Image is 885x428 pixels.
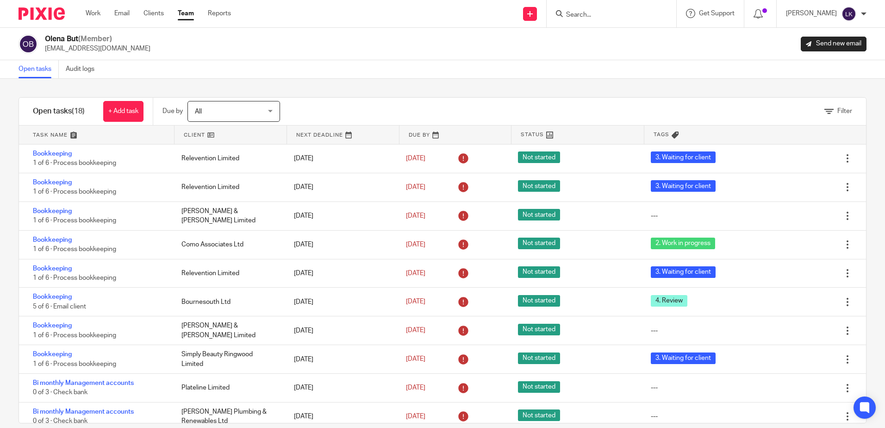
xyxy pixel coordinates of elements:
span: Not started [518,238,560,249]
a: Bookkeeping [33,294,72,300]
div: --- [651,412,658,421]
a: Bi monthly Management accounts [33,380,134,386]
a: Audit logs [66,60,101,78]
span: Not started [518,352,560,364]
div: [DATE] [285,321,397,340]
div: [DATE] [285,350,397,369]
a: Send new email [801,37,866,51]
div: --- [651,383,658,392]
div: Como Associates Ltd [172,235,284,254]
a: Email [114,9,130,18]
p: [PERSON_NAME] [786,9,837,18]
div: Relevention Limited [172,149,284,168]
a: Bookkeeping [33,151,72,157]
span: [DATE] [406,241,425,248]
span: 3. Waiting for client [651,180,716,192]
span: [DATE] [406,270,425,277]
span: [DATE] [406,413,425,420]
span: [DATE] [406,184,425,190]
input: Search [565,11,648,19]
p: Due by [162,107,183,116]
p: [EMAIL_ADDRESS][DOMAIN_NAME] [45,44,150,53]
img: svg%3E [19,34,38,54]
span: [DATE] [406,327,425,334]
div: --- [651,211,658,220]
div: Plateline Limited [172,378,284,397]
span: All [195,108,202,115]
img: svg%3E [841,6,856,21]
div: [DATE] [285,149,397,168]
div: [DATE] [285,378,397,397]
a: Work [86,9,100,18]
span: Not started [518,180,560,192]
span: 1 of 6 · Process bookkeeping [33,275,116,281]
div: [DATE] [285,178,397,196]
span: Status [521,131,544,138]
span: 2. Work in progress [651,238,715,249]
div: [DATE] [285,264,397,283]
span: 1 of 6 · Process bookkeeping [33,189,116,195]
a: Bookkeeping [33,265,72,272]
div: [PERSON_NAME] & [PERSON_NAME] Limited [172,316,284,345]
div: [DATE] [285,235,397,254]
span: 3. Waiting for client [651,266,716,278]
span: [DATE] [406,384,425,391]
h1: Open tasks [33,107,85,116]
div: [PERSON_NAME] & [PERSON_NAME] Limited [172,202,284,230]
a: Reports [208,9,231,18]
span: 0 of 3 · Check bank [33,418,87,425]
span: Not started [518,409,560,421]
span: [DATE] [406,213,425,219]
div: [DATE] [285,407,397,426]
h2: Olena But [45,34,150,44]
span: Not started [518,266,560,278]
span: [DATE] [406,356,425,362]
div: [DATE] [285,207,397,225]
div: Relevention Limited [172,178,284,196]
a: + Add task [103,101,143,122]
a: Clients [143,9,164,18]
img: Pixie [19,7,65,20]
div: Relevention Limited [172,264,284,283]
span: 4. Review [651,295,687,307]
div: [DATE] [285,293,397,311]
span: 1 of 6 · Process bookkeeping [33,160,116,167]
span: [DATE] [406,299,425,305]
span: Get Support [699,10,735,17]
span: Not started [518,209,560,220]
div: Simply Beauty Ringwood Limited [172,345,284,373]
a: Team [178,9,194,18]
a: Bi monthly Management accounts [33,409,134,415]
div: --- [651,326,658,335]
a: Bookkeeping [33,179,72,186]
span: Not started [518,151,560,163]
span: 1 of 6 · Process bookkeeping [33,246,116,252]
span: [DATE] [406,155,425,162]
span: 1 of 6 · Process bookkeeping [33,332,116,339]
span: Not started [518,381,560,393]
span: 3. Waiting for client [651,151,716,163]
span: 3. Waiting for client [651,352,716,364]
a: Bookkeeping [33,351,72,358]
a: Bookkeeping [33,208,72,214]
span: 0 of 3 · Check bank [33,390,87,396]
span: Not started [518,295,560,307]
span: 1 of 6 · Process bookkeeping [33,217,116,224]
a: Bookkeeping [33,237,72,243]
span: 5 of 6 · Email client [33,303,86,310]
a: Bookkeeping [33,322,72,329]
span: Tags [654,131,669,138]
span: Filter [837,108,852,114]
a: Open tasks [19,60,59,78]
span: (18) [72,107,85,115]
span: Not started [518,324,560,335]
div: Bournesouth Ltd [172,293,284,311]
span: (Member) [78,35,112,43]
span: 1 of 6 · Process bookkeeping [33,361,116,367]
